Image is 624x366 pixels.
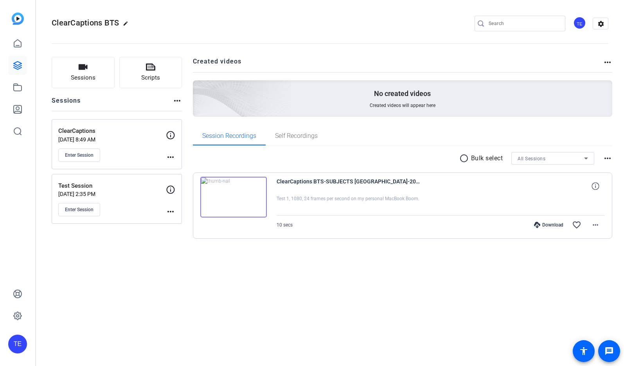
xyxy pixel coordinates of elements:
div: TE [573,16,586,29]
mat-icon: more_horiz [166,152,175,162]
mat-icon: more_horiz [166,207,175,216]
span: Enter Session [65,207,94,213]
p: [DATE] 2:35 PM [58,191,166,197]
h2: Sessions [52,96,81,111]
mat-icon: accessibility [579,346,588,356]
span: 10 secs [277,222,293,228]
span: Self Recordings [275,133,318,139]
mat-icon: more_horiz [591,220,600,230]
ngx-avatar: Templeton Elliott [573,16,587,30]
h2: Created videos [193,57,603,72]
mat-icon: message [604,346,614,356]
div: Download [530,222,567,228]
p: Test Session [58,181,166,190]
span: Enter Session [65,152,94,158]
input: Search [489,19,559,28]
mat-icon: more_horiz [173,96,182,105]
div: TE [8,335,27,353]
p: ClearCaptions [58,127,166,136]
button: Scripts [119,57,182,88]
button: Enter Session [58,203,100,216]
img: blue-gradient.svg [12,13,24,25]
mat-icon: radio_button_unchecked [459,154,471,163]
span: Sessions [71,73,95,82]
mat-icon: edit [123,21,132,30]
p: No created videos [374,89,431,98]
button: Sessions [52,57,115,88]
mat-icon: settings [593,18,609,30]
mat-icon: favorite_border [572,220,581,230]
mat-icon: more_horiz [603,154,612,163]
img: thumb-nail [200,177,267,217]
p: Bulk select [471,154,503,163]
span: Session Recordings [202,133,256,139]
span: Created videos will appear here [370,102,435,109]
span: All Sessions [518,156,545,161]
p: [DATE] 8:49 AM [58,136,166,143]
button: Enter Session [58,149,100,162]
span: Scripts [141,73,160,82]
span: ClearCaptions BTS-SUBJECTS [GEOGRAPHIC_DATA]-2025-09-30-14-43-56-930-0 [277,177,421,196]
span: ClearCaptions BTS [52,18,119,27]
mat-icon: more_horiz [603,58,612,67]
img: Creted videos background [105,3,292,173]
